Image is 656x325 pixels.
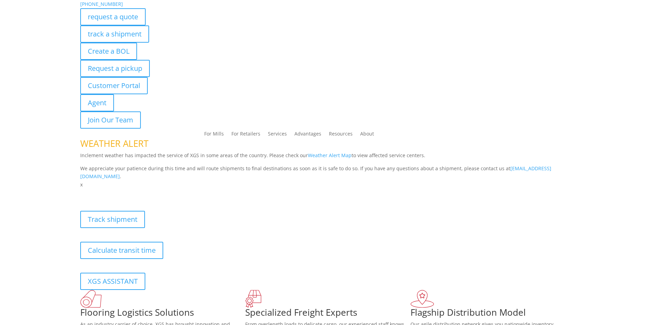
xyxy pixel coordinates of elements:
a: Services [268,131,287,139]
a: Join Our Team [80,111,141,129]
h1: Flooring Logistics Solutions [80,308,246,320]
a: Customer Portal [80,77,148,94]
p: We appreciate your patience during this time and will route shipments to final destinations as so... [80,164,576,181]
h1: Specialized Freight Experts [245,308,410,320]
a: Request a pickup [80,60,150,77]
a: About [360,131,374,139]
a: track a shipment [80,25,149,43]
a: Agent [80,94,114,111]
a: Weather Alert Map [308,152,352,159]
a: For Retailers [231,131,260,139]
p: x [80,181,576,189]
a: Resources [329,131,353,139]
a: Create a BOL [80,43,137,60]
a: Advantages [294,131,321,139]
a: XGS ASSISTANT [80,273,145,290]
h1: Flagship Distribution Model [410,308,576,320]
img: xgs-icon-focused-on-flooring-red [245,290,261,308]
span: WEATHER ALERT [80,137,148,150]
a: request a quote [80,8,146,25]
img: xgs-icon-flagship-distribution-model-red [410,290,434,308]
p: Inclement weather has impacted the service of XGS in some areas of the country. Please check our ... [80,151,576,164]
a: [PHONE_NUMBER] [80,1,123,7]
a: Track shipment [80,211,145,228]
a: For Mills [204,131,224,139]
b: Visibility, transparency, and control for your entire supply chain. [80,190,234,196]
a: Calculate transit time [80,242,163,259]
img: xgs-icon-total-supply-chain-intelligence-red [80,290,102,308]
